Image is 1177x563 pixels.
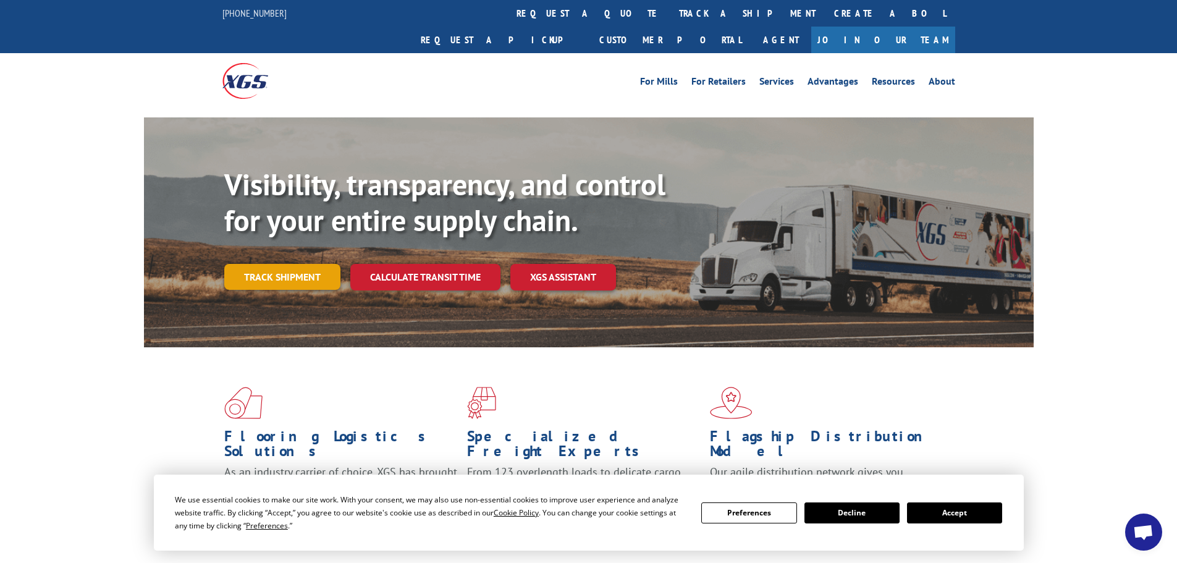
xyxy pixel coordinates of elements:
a: For Mills [640,77,678,90]
a: XGS ASSISTANT [510,264,616,290]
a: Track shipment [224,264,340,290]
b: Visibility, transparency, and control for your entire supply chain. [224,165,665,239]
h1: Flagship Distribution Model [710,429,943,465]
button: Decline [804,502,900,523]
a: [PHONE_NUMBER] [222,7,287,19]
div: Open chat [1125,514,1162,551]
a: Calculate transit time [350,264,500,290]
a: Join Our Team [811,27,955,53]
a: Services [759,77,794,90]
div: We use essential cookies to make our site work. With your consent, we may also use non-essential ... [175,493,686,532]
span: Our agile distribution network gives you nationwide inventory management on demand. [710,465,937,494]
h1: Flooring Logistics Solutions [224,429,458,465]
button: Accept [907,502,1002,523]
a: Request a pickup [411,27,590,53]
div: Cookie Consent Prompt [154,475,1024,551]
img: xgs-icon-flagship-distribution-model-red [710,387,753,419]
a: Agent [751,27,811,53]
span: Preferences [246,520,288,531]
h1: Specialized Freight Experts [467,429,701,465]
img: xgs-icon-focused-on-flooring-red [467,387,496,419]
button: Preferences [701,502,796,523]
a: Customer Portal [590,27,751,53]
a: Resources [872,77,915,90]
img: xgs-icon-total-supply-chain-intelligence-red [224,387,263,419]
span: As an industry carrier of choice, XGS has brought innovation and dedication to flooring logistics... [224,465,457,509]
a: About [929,77,955,90]
a: For Retailers [691,77,746,90]
a: Advantages [808,77,858,90]
p: From 123 overlength loads to delicate cargo, our experienced staff knows the best way to move you... [467,465,701,520]
span: Cookie Policy [494,507,539,518]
